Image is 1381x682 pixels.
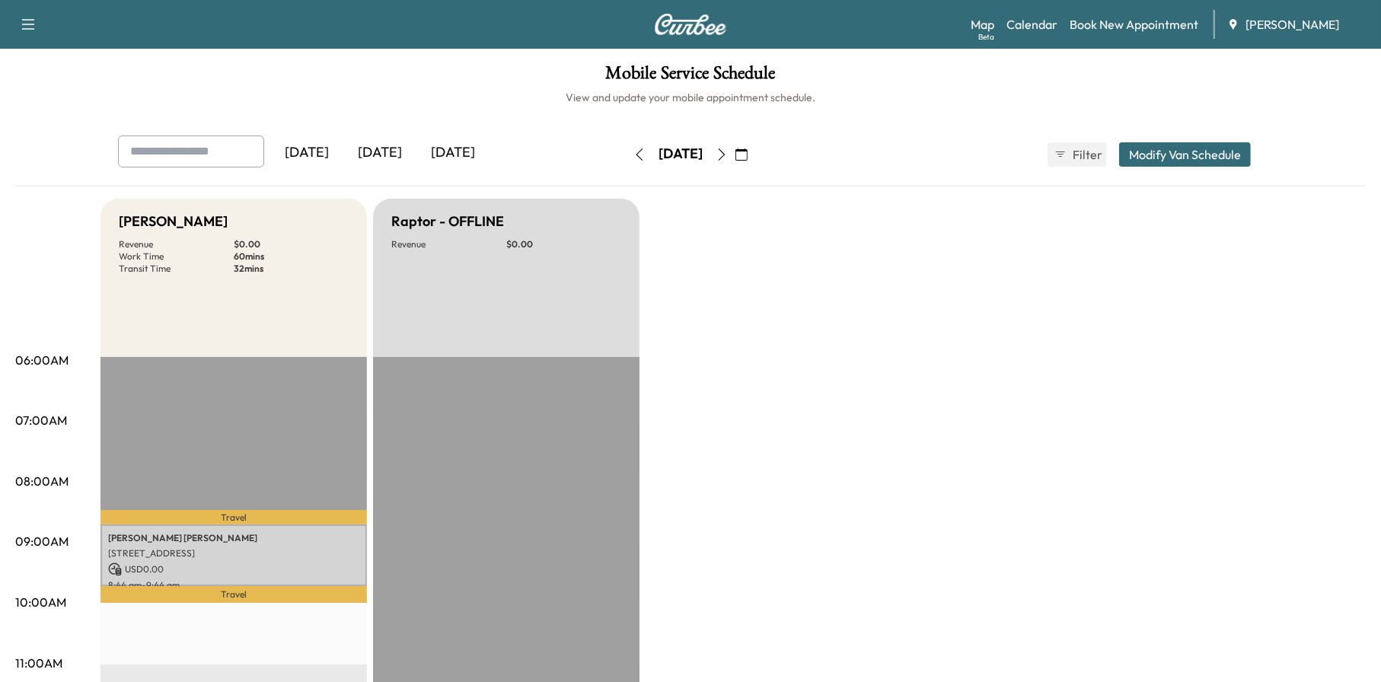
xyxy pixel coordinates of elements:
h5: [PERSON_NAME] [119,211,228,232]
p: 10:00AM [15,593,66,611]
p: 08:00AM [15,472,69,490]
h1: Mobile Service Schedule [15,64,1366,90]
a: Calendar [1006,15,1057,33]
h5: Raptor - OFFLINE [391,211,504,232]
p: 11:00AM [15,654,62,672]
p: Transit Time [119,263,234,275]
p: 07:00AM [15,411,67,429]
div: Beta [978,31,994,43]
p: $ 0.00 [506,238,621,250]
p: [STREET_ADDRESS] [108,547,359,559]
div: [DATE] [343,135,416,170]
p: 09:00AM [15,532,69,550]
p: Revenue [391,238,506,250]
p: Work Time [119,250,234,263]
p: USD 0.00 [108,562,359,576]
img: Curbee Logo [654,14,727,35]
p: Travel [100,510,367,524]
button: Filter [1048,142,1107,167]
span: [PERSON_NAME] [1245,15,1339,33]
p: 32 mins [234,263,349,275]
p: 06:00AM [15,351,69,369]
p: Revenue [119,238,234,250]
span: Filter [1073,145,1100,164]
p: [PERSON_NAME] [PERSON_NAME] [108,532,359,544]
p: Travel [100,586,367,603]
div: [DATE] [416,135,490,170]
h6: View and update your mobile appointment schedule. [15,90,1366,105]
p: $ 0.00 [234,238,349,250]
a: Book New Appointment [1070,15,1198,33]
a: MapBeta [971,15,994,33]
p: 8:44 am - 9:44 am [108,579,359,591]
p: 60 mins [234,250,349,263]
div: [DATE] [270,135,343,170]
button: Modify Van Schedule [1119,142,1251,167]
div: [DATE] [659,145,703,164]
